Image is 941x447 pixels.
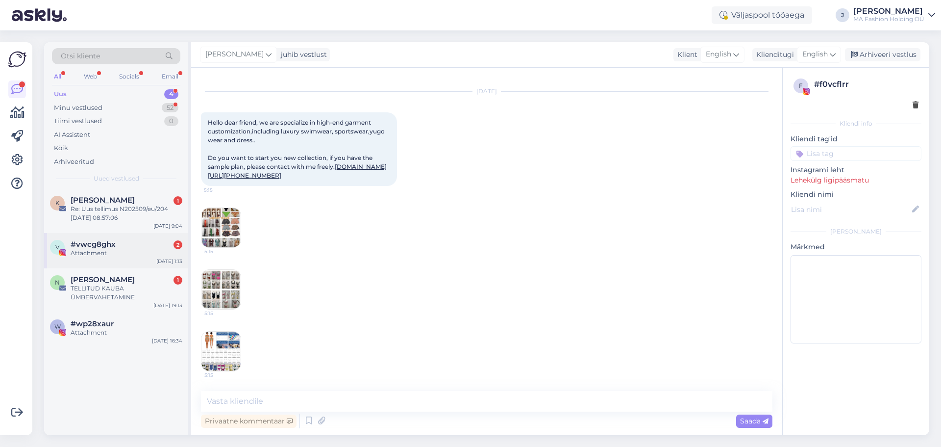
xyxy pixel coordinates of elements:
div: TELLITUD KAUBA ÜMBERVAHETAMINE [71,284,182,302]
span: English [802,49,828,60]
div: AI Assistent [54,130,90,140]
div: [DATE] 9:04 [153,222,182,230]
div: 1 [173,196,182,205]
div: All [52,70,63,83]
div: [DATE] [201,87,772,96]
div: [DATE] 16:34 [152,337,182,344]
div: Web [82,70,99,83]
div: Kõik [54,143,68,153]
a: [PERSON_NAME]MA Fashion Holding OÜ [853,7,935,23]
div: Väljaspool tööaega [712,6,812,24]
div: Tiimi vestlused [54,116,102,126]
img: Askly Logo [8,50,26,69]
span: 5:15 [204,310,241,317]
img: Attachment [201,332,241,371]
div: 0 [164,116,178,126]
div: Attachment [71,328,182,337]
div: Re: Uus tellimus N202509/eu/204 [DATE] 08:57:06 [71,205,182,222]
span: 5:15 [204,371,241,379]
p: Instagrami leht [791,165,921,175]
p: Märkmed [791,242,921,252]
div: juhib vestlust [277,50,327,60]
input: Lisa tag [791,146,921,161]
span: #vwcg8ghx [71,240,116,249]
span: N [55,279,60,286]
span: Saada [740,417,768,425]
span: K [55,199,60,207]
span: f [799,82,803,89]
img: Attachment [201,208,241,247]
div: [PERSON_NAME] [853,7,924,15]
span: 5:15 [204,248,241,255]
div: 2 [173,240,182,249]
div: Privaatne kommentaar [201,415,297,428]
div: Minu vestlused [54,103,102,113]
div: Socials [117,70,141,83]
div: 52 [162,103,178,113]
span: Otsi kliente [61,51,100,61]
span: Uued vestlused [94,174,139,183]
div: Uus [54,89,67,99]
div: Kliendi info [791,119,921,128]
span: 5:15 [204,186,241,194]
p: Kliendi tag'id [791,134,921,144]
div: [DATE] 1:13 [156,258,182,265]
span: [PERSON_NAME] [205,49,264,60]
span: #wp28xaur [71,319,114,328]
div: Email [160,70,180,83]
span: w [54,323,61,330]
div: Klient [673,50,697,60]
div: MA Fashion Holding OÜ [853,15,924,23]
div: 4 [164,89,178,99]
span: Hello dear friend, we are specialize in high-end garment customization,including luxury swimwear,... [208,119,387,179]
input: Lisa nimi [791,204,910,215]
span: Katrin Kärner- Rebane [71,196,135,205]
div: Arhiveeri vestlus [845,48,920,61]
div: [PERSON_NAME] [791,227,921,236]
div: [DATE] 19:13 [153,302,182,309]
div: Arhiveeritud [54,157,94,167]
p: Lehekülg ligipääsmatu [791,175,921,185]
div: J [836,8,849,22]
div: Attachment [71,249,182,258]
div: 1 [173,276,182,285]
span: English [706,49,731,60]
div: # f0vcflrr [814,79,918,90]
span: v [55,243,59,251]
div: Klienditugi [752,50,794,60]
p: Kliendi nimi [791,189,921,200]
img: Attachment [201,270,241,309]
span: Natalja Mjazina [71,275,135,284]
